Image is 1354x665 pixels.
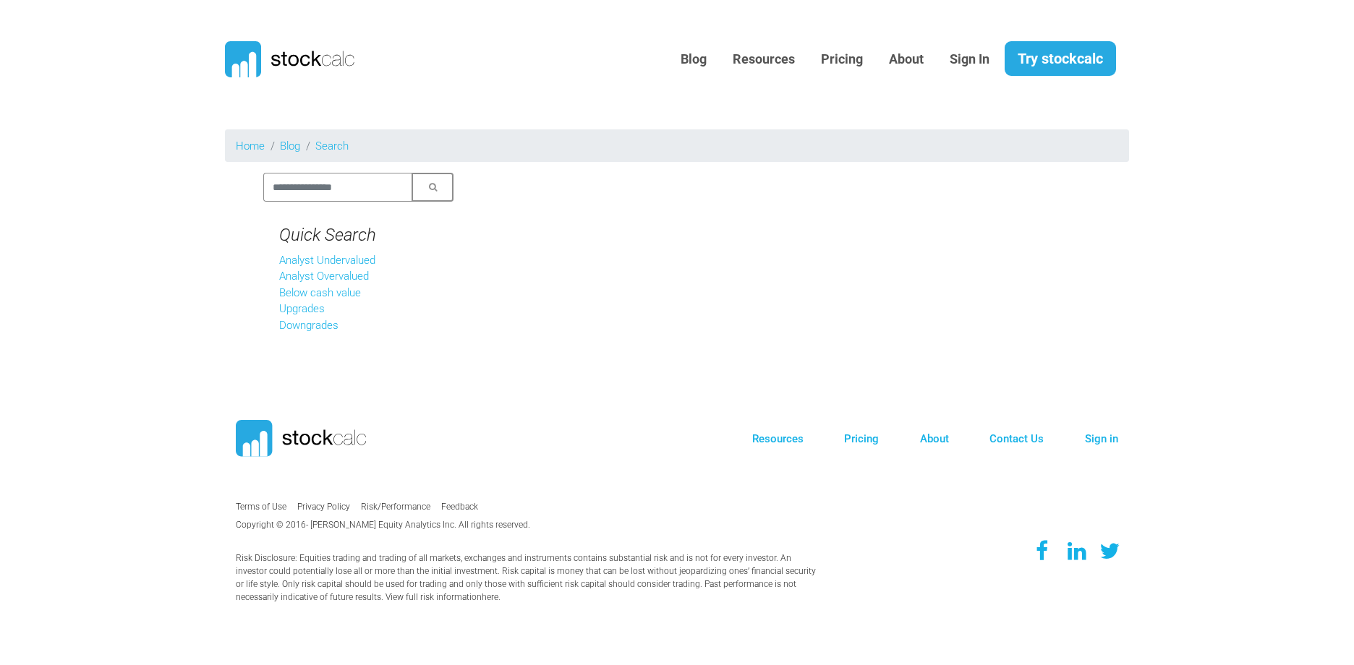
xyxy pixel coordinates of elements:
[939,42,1000,77] a: Sign In
[810,42,874,77] a: Pricing
[989,432,1044,445] a: Contact Us
[236,552,817,604] p: Risk Disclosure: Equities trading and trading of all markets, exchanges and instruments contains ...
[225,129,1129,162] nav: breadcrumb
[844,432,879,445] a: Pricing
[752,432,804,445] a: Resources
[279,225,438,246] h4: Quick Search
[236,518,591,531] p: Copyright © 2016- [PERSON_NAME] Equity Analytics Inc. All rights reserved.
[878,42,934,77] a: About
[361,502,430,512] a: Risk/Performance
[236,502,286,512] a: Terms of Use
[280,140,300,153] a: Blog
[722,42,806,77] a: Resources
[482,592,498,602] a: here
[279,270,369,283] a: Analyst Overvalued
[279,302,325,315] a: Upgrades
[297,502,350,512] a: Privacy Policy
[279,254,375,267] a: Analyst Undervalued
[1005,41,1116,76] a: Try stockcalc
[279,286,361,299] a: Below cash value
[441,502,478,512] a: Feedback
[920,432,949,445] a: About
[670,42,718,77] a: Blog
[1085,432,1118,445] a: Sign in
[279,319,338,332] a: Downgrades
[315,140,349,153] a: Search
[236,140,265,153] a: Home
